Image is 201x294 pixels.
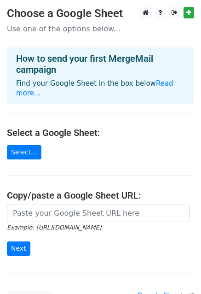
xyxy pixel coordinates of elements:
[7,7,194,20] h3: Choose a Google Sheet
[7,145,41,159] a: Select...
[7,24,194,34] p: Use one of the options below...
[16,79,185,98] p: Find your Google Sheet in the box below
[7,241,30,256] input: Next
[7,190,194,201] h4: Copy/paste a Google Sheet URL:
[7,205,190,222] input: Paste your Google Sheet URL here
[7,224,101,231] small: Example: [URL][DOMAIN_NAME]
[16,53,185,75] h4: How to send your first MergeMail campaign
[16,79,173,97] a: Read more...
[7,127,194,138] h4: Select a Google Sheet:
